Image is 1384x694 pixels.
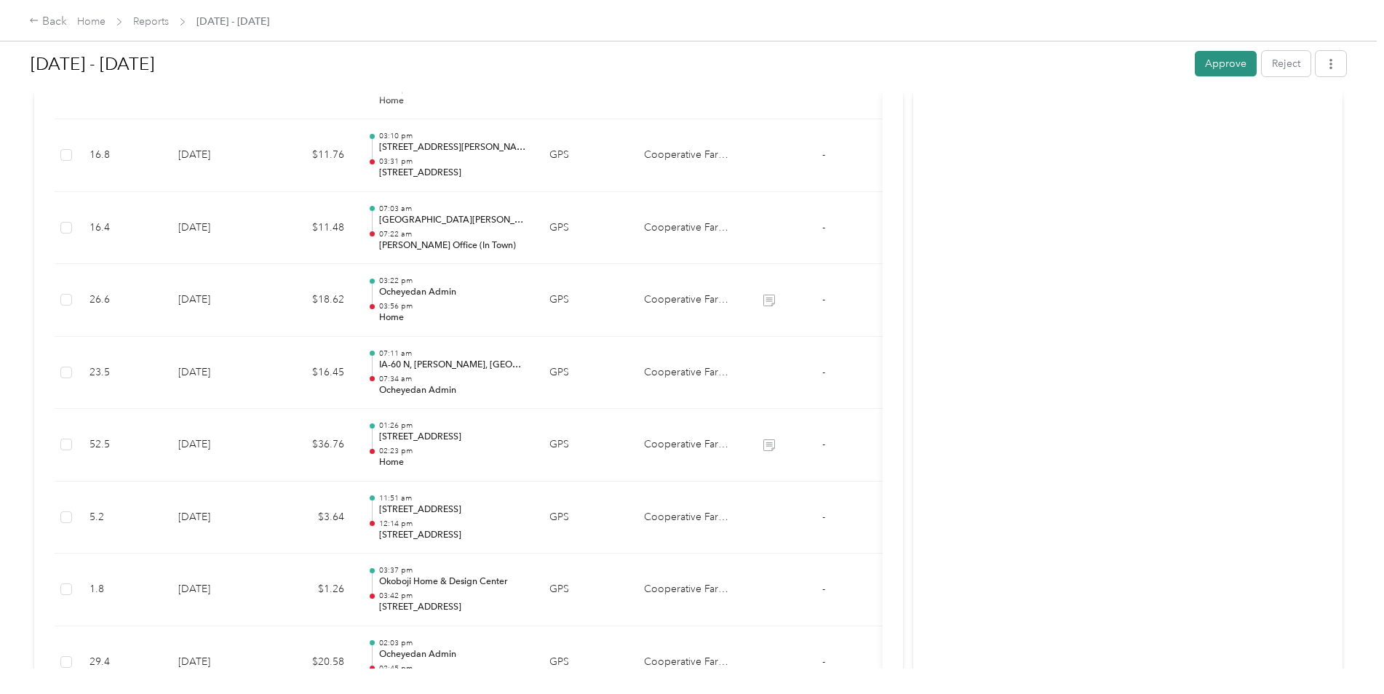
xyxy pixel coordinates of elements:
[538,337,632,410] td: GPS
[379,384,526,397] p: Ocheyedan Admin
[78,337,167,410] td: 23.5
[379,167,526,180] p: [STREET_ADDRESS]
[538,409,632,482] td: GPS
[632,482,741,554] td: Cooperative Farmers Elevator (CFE)
[822,438,825,450] span: -
[269,409,356,482] td: $36.76
[78,482,167,554] td: 5.2
[167,337,269,410] td: [DATE]
[269,192,356,265] td: $11.48
[167,119,269,192] td: [DATE]
[269,554,356,626] td: $1.26
[379,446,526,456] p: 02:23 pm
[379,229,526,239] p: 07:22 am
[196,14,269,29] span: [DATE] - [DATE]
[167,192,269,265] td: [DATE]
[379,663,526,674] p: 02:45 pm
[538,264,632,337] td: GPS
[379,601,526,614] p: [STREET_ADDRESS]
[78,119,167,192] td: 16.8
[167,482,269,554] td: [DATE]
[379,456,526,469] p: Home
[822,366,825,378] span: -
[822,511,825,523] span: -
[379,519,526,529] p: 12:14 pm
[379,214,526,227] p: [GEOGRAPHIC_DATA][PERSON_NAME], [GEOGRAPHIC_DATA]
[632,264,741,337] td: Cooperative Farmers Elevator (CFE)
[1303,613,1384,694] iframe: Everlance-gr Chat Button Frame
[538,482,632,554] td: GPS
[379,374,526,384] p: 07:34 am
[379,311,526,324] p: Home
[379,131,526,141] p: 03:10 pm
[632,554,741,626] td: Cooperative Farmers Elevator (CFE)
[379,420,526,431] p: 01:26 pm
[822,583,825,595] span: -
[379,301,526,311] p: 03:56 pm
[78,554,167,626] td: 1.8
[632,119,741,192] td: Cooperative Farmers Elevator (CFE)
[379,286,526,299] p: Ocheyedan Admin
[78,264,167,337] td: 26.6
[167,264,269,337] td: [DATE]
[269,337,356,410] td: $16.45
[77,15,106,28] a: Home
[822,148,825,161] span: -
[379,565,526,575] p: 03:37 pm
[538,554,632,626] td: GPS
[538,119,632,192] td: GPS
[31,47,1185,81] h1: Aug 1 - 31, 2025
[632,337,741,410] td: Cooperative Farmers Elevator (CFE)
[379,276,526,286] p: 03:22 pm
[269,119,356,192] td: $11.76
[379,431,526,444] p: [STREET_ADDRESS]
[379,503,526,516] p: [STREET_ADDRESS]
[167,554,269,626] td: [DATE]
[632,192,741,265] td: Cooperative Farmers Elevator (CFE)
[379,591,526,601] p: 03:42 pm
[1195,51,1257,76] button: Approve
[379,638,526,648] p: 02:03 pm
[1262,51,1311,76] button: Reject
[379,141,526,154] p: [STREET_ADDRESS][PERSON_NAME]
[632,409,741,482] td: Cooperative Farmers Elevator (CFE)
[379,156,526,167] p: 03:31 pm
[78,192,167,265] td: 16.4
[379,529,526,542] p: [STREET_ADDRESS]
[379,493,526,503] p: 11:51 am
[822,293,825,306] span: -
[822,221,825,234] span: -
[269,482,356,554] td: $3.64
[29,13,67,31] div: Back
[379,648,526,661] p: Ocheyedan Admin
[538,192,632,265] td: GPS
[269,264,356,337] td: $18.62
[379,359,526,372] p: IA-60 N, [PERSON_NAME], [GEOGRAPHIC_DATA]
[167,409,269,482] td: [DATE]
[379,575,526,589] p: Okoboji Home & Design Center
[379,348,526,359] p: 07:11 am
[379,204,526,214] p: 07:03 am
[78,409,167,482] td: 52.5
[379,239,526,252] p: [PERSON_NAME] Office (In Town)
[822,655,825,668] span: -
[133,15,169,28] a: Reports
